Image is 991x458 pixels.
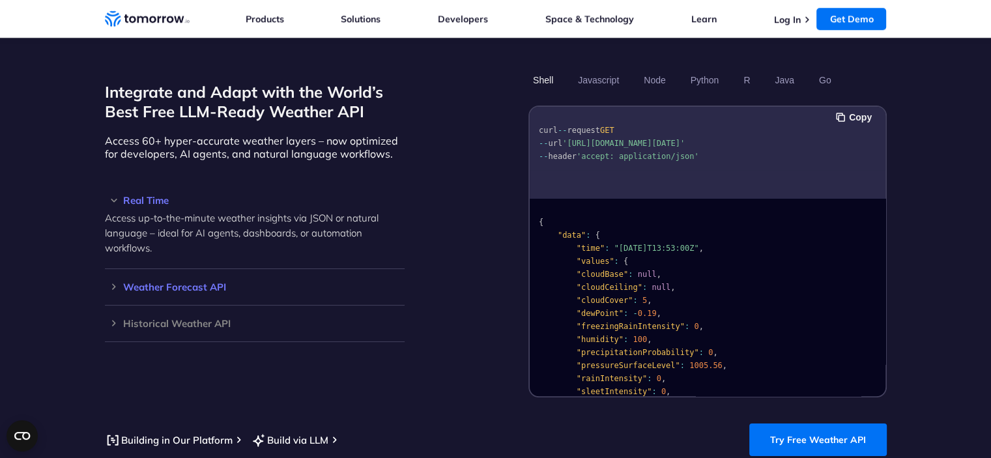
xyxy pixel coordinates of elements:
span: 'accept: application/json' [576,152,698,161]
span: { [595,231,599,240]
button: Python [685,69,723,91]
span: "values" [576,257,614,266]
span: "[DATE]T13:53:00Z" [614,244,698,253]
span: , [661,374,665,383]
span: , [722,361,726,370]
span: : [680,361,684,370]
span: '[URL][DOMAIN_NAME][DATE]' [562,139,685,148]
span: null [637,270,656,279]
span: "humidity" [576,335,623,344]
span: "rainIntensity" [576,374,646,383]
span: , [656,270,661,279]
button: Copy [836,110,876,124]
span: , [713,348,717,357]
span: "precipitationProbability" [576,348,698,357]
span: , [670,283,675,292]
span: , [698,244,703,253]
p: Access up-to-the-minute weather insights via JSON or natural language – ideal for AI agents, dash... [105,210,405,255]
button: Shell [528,69,558,91]
span: 0 [694,322,698,331]
a: Solutions [341,13,381,25]
span: curl [539,126,558,135]
a: Space & Technology [545,13,634,25]
a: Building in Our Platform [105,432,233,448]
button: Javascript [573,69,624,91]
span: 0 [656,374,661,383]
button: Go [814,69,835,91]
span: : [698,348,703,357]
span: { [539,218,543,227]
span: : [652,387,656,396]
span: 0 [661,387,665,396]
h3: Real Time [105,195,405,205]
span: 100 [633,335,647,344]
a: Try Free Weather API [749,423,887,456]
a: Learn [691,13,717,25]
span: : [624,335,628,344]
h3: Weather Forecast API [105,282,405,292]
a: Products [246,13,284,25]
span: 0.19 [637,309,656,318]
span: , [698,322,703,331]
span: 1005.56 [689,361,723,370]
span: : [642,283,646,292]
a: Home link [105,9,190,29]
span: , [666,387,670,396]
button: Open CMP widget [7,420,38,451]
span: header [548,152,576,161]
span: : [605,244,609,253]
a: Get Demo [816,8,886,30]
a: Build via LLM [251,432,328,448]
span: , [647,296,652,305]
span: GET [599,126,614,135]
span: "sleetIntensity" [576,387,652,396]
p: Access 60+ hyper-accurate weather layers – now optimized for developers, AI agents, and natural l... [105,134,405,160]
span: "cloudCover" [576,296,633,305]
span: - [633,309,637,318]
span: , [647,335,652,344]
span: "freezingRainIntensity" [576,322,684,331]
span: "time" [576,244,604,253]
span: url [548,139,562,148]
span: : [633,296,637,305]
span: "cloudBase" [576,270,627,279]
span: request [567,126,600,135]
h3: Historical Weather API [105,319,405,328]
button: R [739,69,754,91]
span: 0 [708,348,713,357]
a: Developers [438,13,488,25]
span: { [624,257,628,266]
span: : [628,270,633,279]
span: null [652,283,670,292]
span: "dewPoint" [576,309,623,318]
span: , [656,309,661,318]
span: -- [557,126,566,135]
h2: Integrate and Adapt with the World’s Best Free LLM-Ready Weather API [105,82,405,121]
span: "data" [557,231,585,240]
span: "pressureSurfaceLevel" [576,361,680,370]
span: -- [539,152,548,161]
span: 5 [642,296,646,305]
span: : [614,257,618,266]
a: Log In [773,14,800,25]
span: : [586,231,590,240]
span: : [647,374,652,383]
span: "cloudCeiling" [576,283,642,292]
span: : [684,322,689,331]
button: Java [770,69,799,91]
span: -- [539,139,548,148]
span: : [624,309,628,318]
button: Node [639,69,670,91]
